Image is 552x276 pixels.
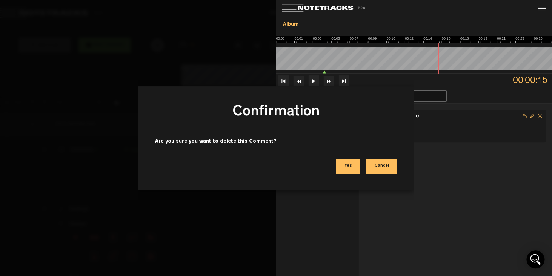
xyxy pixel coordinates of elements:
h3: Confirmation [155,102,397,126]
span: 00:00:15 [513,74,552,88]
span: Reply to comment [521,112,529,120]
span: Edit comment [529,112,536,120]
label: Are you sure you want to delete this Comment? [155,138,277,145]
button: Yes [336,159,360,174]
div: Open Intercom Messenger [526,250,544,268]
div: Album [279,18,549,31]
button: Cancel [366,159,397,174]
span: Delete comment [536,112,544,120]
